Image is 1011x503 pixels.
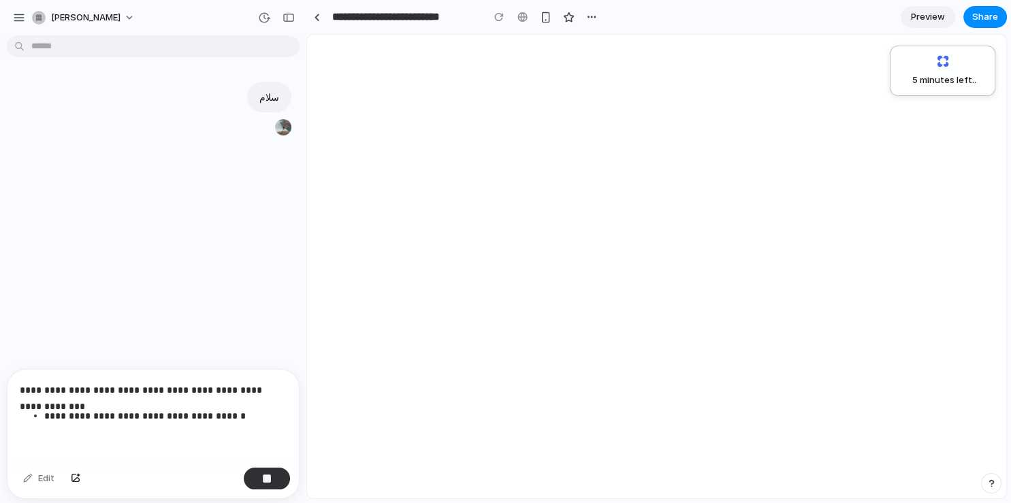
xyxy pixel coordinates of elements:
p: سلام [259,90,279,104]
span: Preview [911,10,945,24]
a: Preview [901,6,955,28]
button: Share [963,6,1007,28]
span: 5 minutes left .. [902,74,976,87]
span: Share [972,10,998,24]
span: [PERSON_NAME] [51,11,121,25]
button: [PERSON_NAME] [27,7,142,29]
